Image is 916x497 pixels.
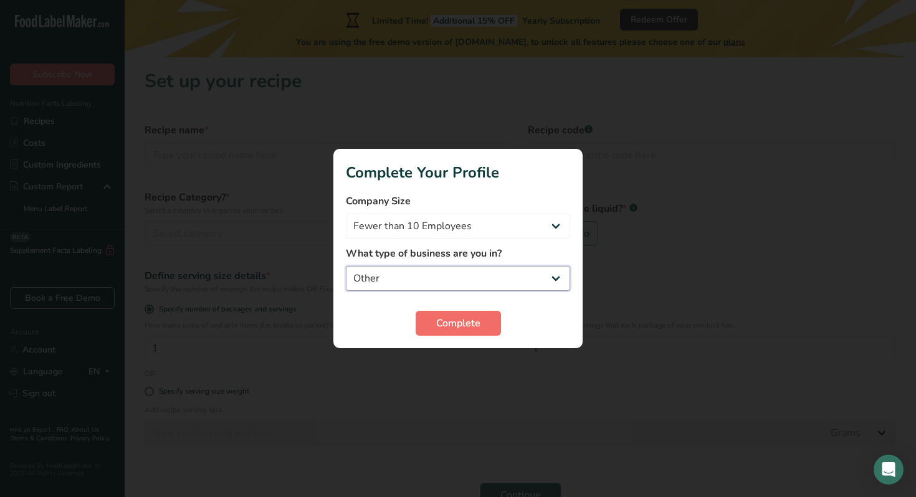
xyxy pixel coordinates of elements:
[436,316,480,331] span: Complete
[346,194,570,209] label: Company Size
[346,161,570,184] h1: Complete Your Profile
[416,311,501,336] button: Complete
[346,246,570,261] label: What type of business are you in?
[874,455,904,485] div: Open Intercom Messenger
